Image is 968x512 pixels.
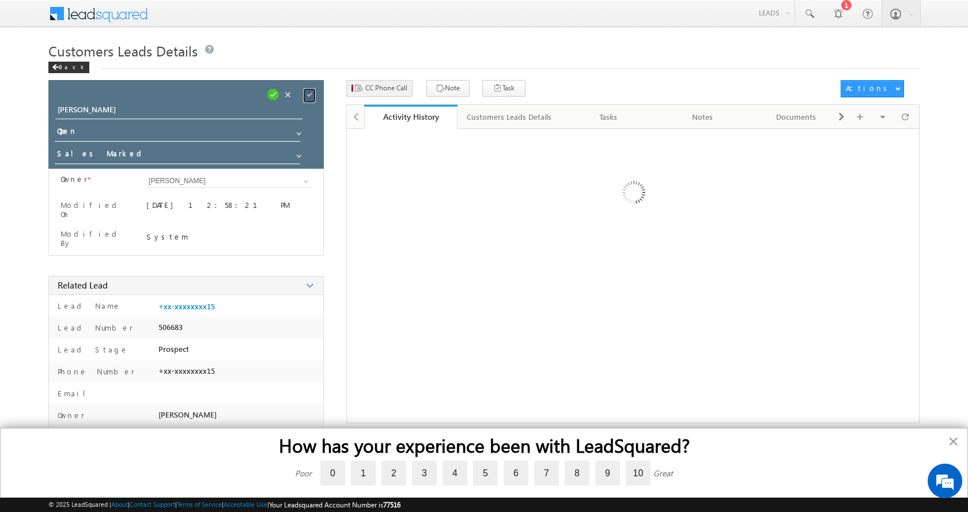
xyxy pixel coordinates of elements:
[383,500,400,509] span: 77516
[48,499,400,510] span: © 2025 LeadSquared | | | | |
[55,410,85,420] label: Owner
[146,200,312,216] div: [DATE] 12:58:21 PM
[55,323,133,333] label: Lead Number
[158,302,215,311] span: +xx-xxxxxxxx15
[146,175,312,188] input: Type to Search
[177,500,222,508] a: Terms of Service
[158,366,215,376] span: +xx-xxxxxxxx15
[381,461,406,486] label: 2
[60,229,132,248] label: Modified By
[565,461,589,486] label: 8
[412,461,437,486] label: 3
[473,461,498,486] label: 5
[948,432,959,450] button: Close
[224,500,267,508] a: Acceptable Use
[158,323,183,332] span: 506683
[111,500,128,508] a: About
[130,500,175,508] a: Contact Support
[351,461,376,486] label: 1
[595,461,620,486] label: 9
[467,110,551,124] div: Customers Leads Details
[55,388,94,399] label: Email
[626,461,651,486] label: 10
[534,461,559,486] label: 7
[48,41,198,60] span: Customers Leads Details
[158,410,217,419] span: [PERSON_NAME]
[20,60,48,75] img: d_60004797649_company_0_60004797649
[269,500,400,509] span: Your Leadsquared Account Number is
[55,124,300,142] input: Status
[320,461,345,486] label: 0
[189,6,217,33] div: Minimize live chat window
[573,135,693,254] img: Loading ...
[297,176,312,187] a: Show All Items
[58,279,108,291] span: Related Lead
[759,110,833,124] div: Documents
[24,434,944,456] h2: How has your experience been with LeadSquared?
[60,175,88,184] label: Owner
[290,125,305,136] a: Show All Items
[55,366,135,377] label: Phone Number
[55,146,300,164] input: Stage
[504,461,528,486] label: 6
[295,468,312,479] div: Poor
[665,110,739,124] div: Notes
[373,111,449,122] div: Activity History
[157,355,209,370] em: Start Chat
[571,110,645,124] div: Tasks
[55,344,128,355] label: Lead Stage
[55,301,121,311] label: Lead Name
[426,80,470,97] button: Note
[158,344,189,354] span: Prospect
[443,461,467,486] label: 4
[48,62,89,73] div: Back
[60,60,194,75] div: Chat with us now
[653,468,673,479] div: Great
[146,232,312,242] div: System
[482,80,525,97] button: Task
[15,107,210,345] textarea: Type your message and hit 'Enter'
[365,83,407,93] span: CC Phone Call
[290,147,305,159] a: Show All Items
[55,103,302,119] input: Opportunity Name Opportunity Name
[846,83,891,93] div: Actions
[60,200,132,219] label: Modified On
